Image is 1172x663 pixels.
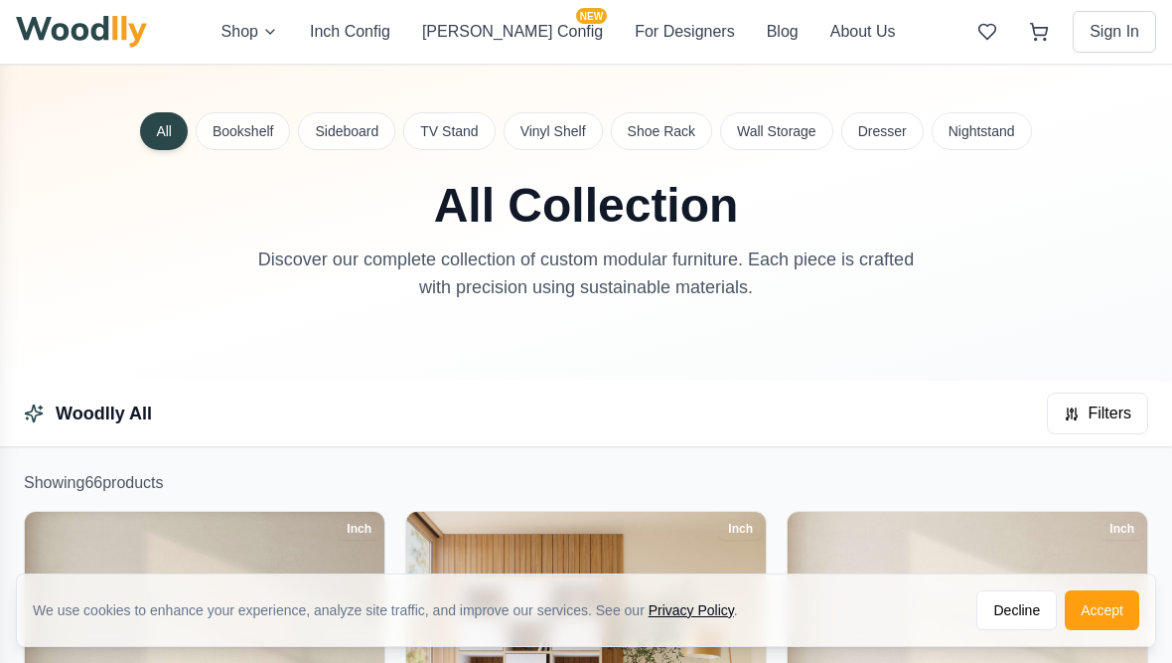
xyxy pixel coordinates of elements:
[338,518,380,540] div: Inch
[140,112,188,150] button: All
[16,16,147,48] img: Woodlly
[932,112,1032,150] button: Nightstand
[298,112,395,150] button: Sideboard
[1100,518,1143,540] div: Inch
[252,246,920,301] p: Discover our complete collection of custom modular furniture. Each piece is crafted with precisio...
[33,600,754,620] div: We use cookies to enhance your experience, analyze site traffic, and improve our services. See our .
[976,590,1057,630] button: Decline
[635,20,734,44] button: For Designers
[504,112,603,150] button: Vinyl Shelf
[196,112,290,150] button: Bookshelf
[56,404,152,423] a: Woodlly All
[16,182,1156,230] h1: All Collection
[720,112,833,150] button: Wall Storage
[576,8,607,24] span: NEW
[649,602,734,618] a: Privacy Policy
[310,20,390,44] button: Inch Config
[1047,393,1148,434] button: Filters
[1065,590,1139,630] button: Accept
[841,112,924,150] button: Dresser
[767,20,799,44] button: Blog
[24,471,1148,495] p: Showing 66 product s
[830,20,896,44] button: About Us
[719,518,762,540] div: Inch
[1088,402,1131,425] span: Filters
[403,112,495,150] button: TV Stand
[611,112,712,150] button: Shoe Rack
[1073,11,1156,53] button: Sign In
[422,20,603,44] button: [PERSON_NAME] ConfigNEW
[221,20,278,44] button: Shop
